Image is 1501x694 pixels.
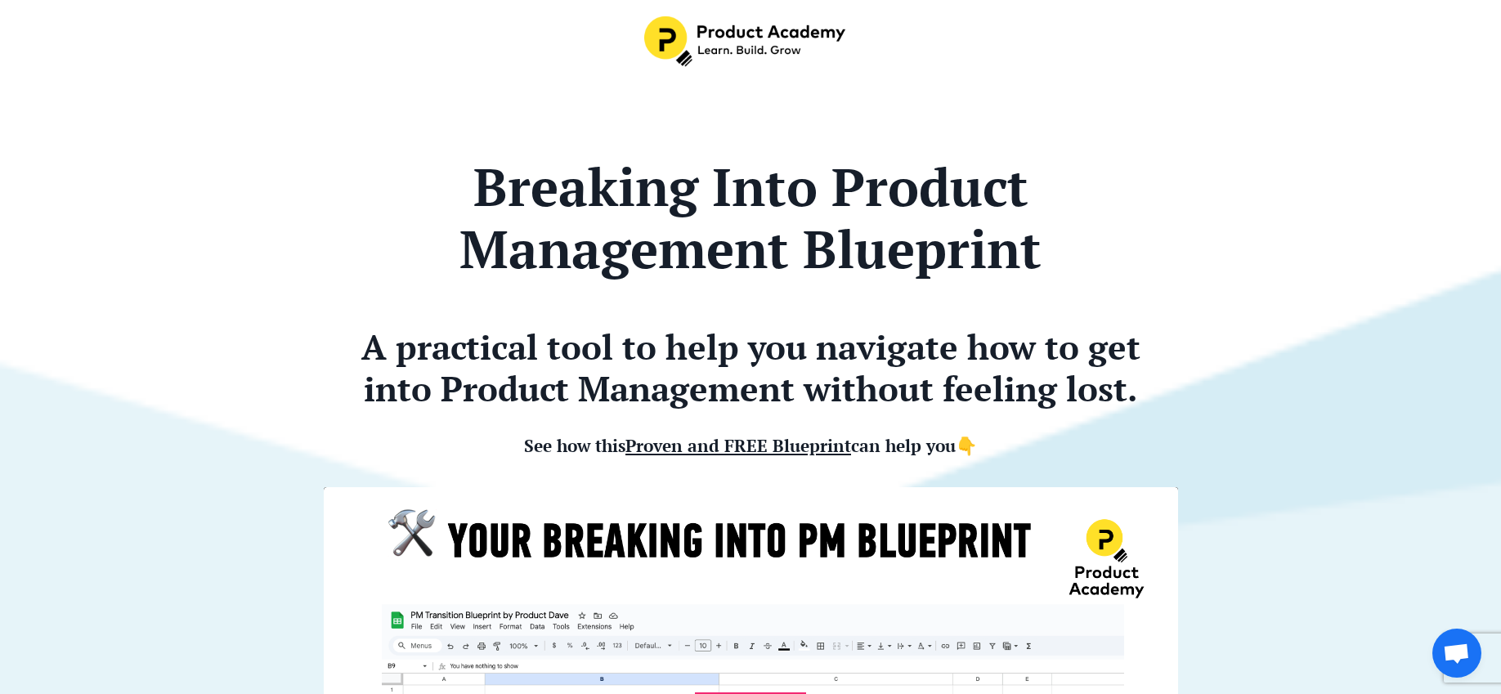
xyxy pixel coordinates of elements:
[644,16,849,67] img: Header Logo
[324,415,1178,456] h5: See how this can help you👇
[625,434,851,457] span: Proven and FREE Blueprint
[1432,629,1481,678] a: Open chat
[361,324,1140,410] b: A practical tool to help you navigate how to get into Product Management without feeling lost.
[459,152,1042,284] b: Breaking Into Product Management Blueprint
